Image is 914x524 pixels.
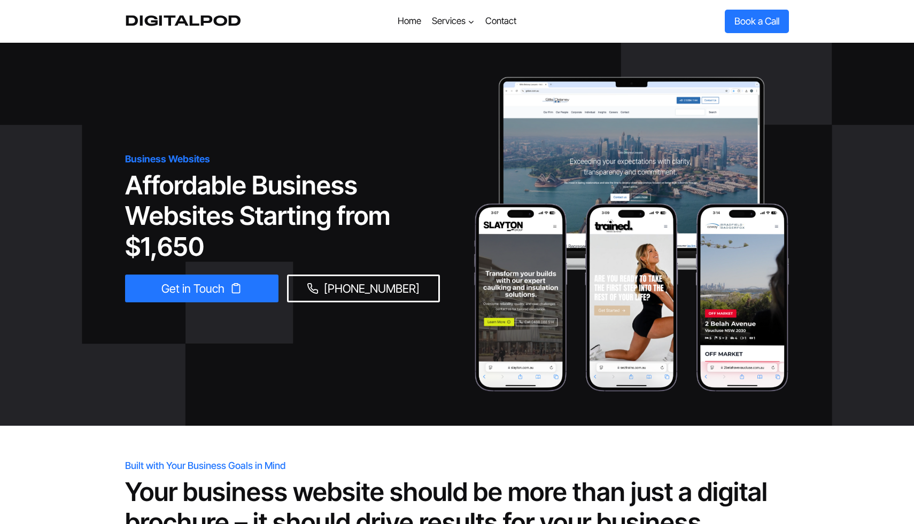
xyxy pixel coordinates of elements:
[392,9,522,34] nav: Primary Navigation
[432,14,475,28] span: Services
[427,9,480,34] a: Services
[480,9,522,34] a: Contact
[324,279,420,298] span: [PHONE_NUMBER]
[161,279,224,298] span: Get in Touch
[125,275,278,302] a: Get in Touch
[125,153,210,165] strong: Business Websites
[725,10,789,33] a: Book a Call
[392,9,426,34] a: Home
[125,460,789,472] h6: Built with Your Business Goals in Mind
[125,170,440,262] h1: Affordable Business Websites Starting from $1,650
[287,275,440,302] a: [PHONE_NUMBER]
[474,77,789,392] img: business-websites-hero-image - DigitalPod
[125,13,242,29] a: DigitalPod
